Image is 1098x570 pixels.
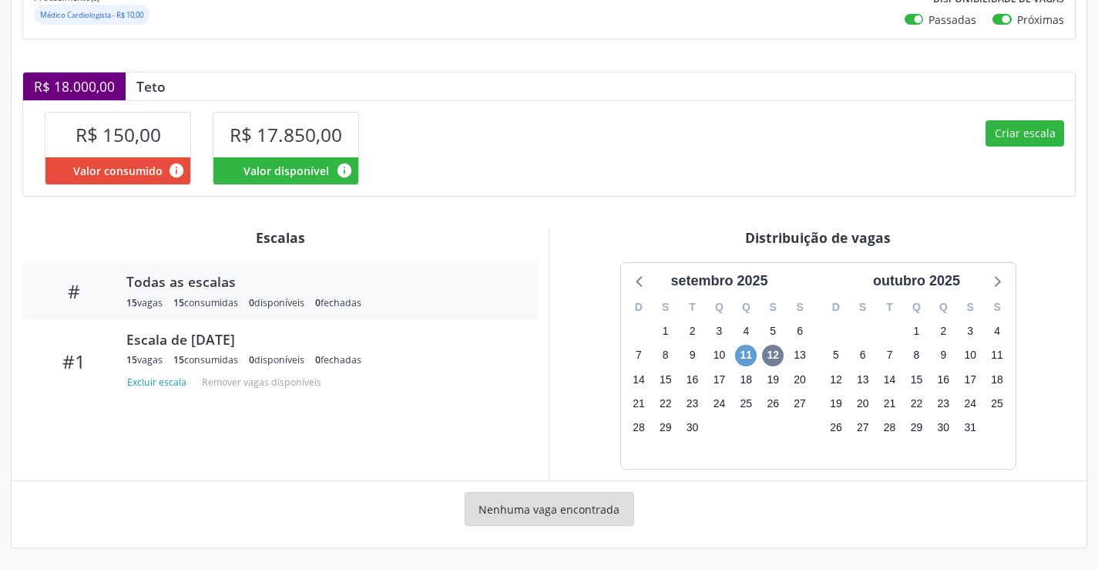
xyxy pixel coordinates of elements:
span: quarta-feira, 17 de setembro de 2025 [708,369,730,390]
label: Próximas [1017,12,1064,28]
span: 0 [315,296,321,309]
span: sexta-feira, 12 de setembro de 2025 [762,345,784,366]
span: segunda-feira, 22 de setembro de 2025 [655,393,677,414]
div: S [957,295,984,319]
span: quarta-feira, 24 de setembro de 2025 [708,393,730,414]
span: 15 [126,296,137,309]
div: Escalas [22,229,538,246]
span: sexta-feira, 5 de setembro de 2025 [762,321,784,342]
span: quinta-feira, 23 de outubro de 2025 [932,393,954,414]
span: segunda-feira, 27 de outubro de 2025 [852,417,874,438]
div: T [679,295,706,319]
span: terça-feira, 23 de setembro de 2025 [682,393,703,414]
span: terça-feira, 14 de outubro de 2025 [879,369,901,390]
span: quinta-feira, 18 de setembro de 2025 [735,369,757,390]
div: disponíveis [249,296,304,309]
button: Excluir escala [126,372,193,393]
span: quinta-feira, 30 de outubro de 2025 [932,417,954,438]
span: quarta-feira, 1 de outubro de 2025 [905,321,927,342]
span: quinta-feira, 11 de setembro de 2025 [735,345,757,366]
span: sexta-feira, 10 de outubro de 2025 [959,345,981,366]
span: sexta-feira, 24 de outubro de 2025 [959,393,981,414]
span: terça-feira, 7 de outubro de 2025 [879,345,901,366]
span: sexta-feira, 3 de outubro de 2025 [959,321,981,342]
span: domingo, 5 de outubro de 2025 [825,345,847,366]
span: 15 [173,296,184,309]
div: Nenhuma vaga encontrada [465,492,634,526]
span: quinta-feira, 4 de setembro de 2025 [735,321,757,342]
div: D [626,295,653,319]
span: sábado, 18 de outubro de 2025 [986,369,1008,390]
span: terça-feira, 16 de setembro de 2025 [682,369,703,390]
small: Médico Cardiologista - R$ 10,00 [40,10,143,20]
span: quarta-feira, 3 de setembro de 2025 [708,321,730,342]
span: sexta-feira, 31 de outubro de 2025 [959,417,981,438]
span: quinta-feira, 25 de setembro de 2025 [735,393,757,414]
div: Q [930,295,957,319]
span: segunda-feira, 20 de outubro de 2025 [852,393,874,414]
label: Passadas [928,12,976,28]
span: quinta-feira, 2 de outubro de 2025 [932,321,954,342]
div: #1 [33,350,116,373]
span: sábado, 25 de outubro de 2025 [986,393,1008,414]
span: terça-feira, 9 de setembro de 2025 [682,345,703,366]
span: domingo, 12 de outubro de 2025 [825,369,847,390]
span: sábado, 27 de setembro de 2025 [789,393,811,414]
span: 15 [126,353,137,366]
span: 0 [249,353,254,366]
span: quarta-feira, 8 de outubro de 2025 [905,345,927,366]
span: sábado, 13 de setembro de 2025 [789,345,811,366]
span: quarta-feira, 15 de outubro de 2025 [905,369,927,390]
span: quarta-feira, 22 de outubro de 2025 [905,393,927,414]
span: segunda-feira, 8 de setembro de 2025 [655,345,677,366]
i: Valor consumido por agendamentos feitos para este serviço [168,162,185,179]
span: quarta-feira, 29 de outubro de 2025 [905,417,927,438]
div: S [787,295,814,319]
span: domingo, 14 de setembro de 2025 [628,369,650,390]
div: D [823,295,850,319]
div: consumidas [173,296,238,309]
span: R$ 150,00 [76,122,161,147]
button: Criar escala [986,120,1064,147]
i: Valor disponível para agendamentos feitos para este serviço [336,162,353,179]
div: consumidas [173,353,238,366]
span: domingo, 19 de outubro de 2025 [825,393,847,414]
span: segunda-feira, 15 de setembro de 2025 [655,369,677,390]
span: sábado, 20 de setembro de 2025 [789,369,811,390]
span: segunda-feira, 1 de setembro de 2025 [655,321,677,342]
div: Distribuição de vagas [560,229,1076,246]
span: segunda-feira, 29 de setembro de 2025 [655,417,677,438]
span: R$ 17.850,00 [230,122,342,147]
div: Teto [126,78,176,95]
div: fechadas [315,296,361,309]
div: vagas [126,296,163,309]
div: S [760,295,787,319]
span: sexta-feira, 19 de setembro de 2025 [762,369,784,390]
span: segunda-feira, 13 de outubro de 2025 [852,369,874,390]
div: Escala de [DATE] [126,331,516,348]
span: domingo, 21 de setembro de 2025 [628,393,650,414]
div: disponíveis [249,353,304,366]
span: sexta-feira, 17 de outubro de 2025 [959,369,981,390]
span: terça-feira, 30 de setembro de 2025 [682,417,703,438]
span: terça-feira, 28 de outubro de 2025 [879,417,901,438]
div: T [876,295,903,319]
div: outubro 2025 [867,271,966,292]
span: sábado, 4 de outubro de 2025 [986,321,1008,342]
span: segunda-feira, 6 de outubro de 2025 [852,345,874,366]
span: domingo, 26 de outubro de 2025 [825,417,847,438]
div: S [984,295,1011,319]
span: quinta-feira, 16 de outubro de 2025 [932,369,954,390]
div: setembro 2025 [664,271,774,292]
span: terça-feira, 21 de outubro de 2025 [879,393,901,414]
span: 0 [315,353,321,366]
span: 0 [249,296,254,309]
span: sexta-feira, 26 de setembro de 2025 [762,393,784,414]
div: S [652,295,679,319]
div: R$ 18.000,00 [23,73,126,100]
span: Valor consumido [73,163,163,179]
div: fechadas [315,353,361,366]
span: domingo, 28 de setembro de 2025 [628,417,650,438]
div: Q [706,295,733,319]
span: sábado, 11 de outubro de 2025 [986,345,1008,366]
